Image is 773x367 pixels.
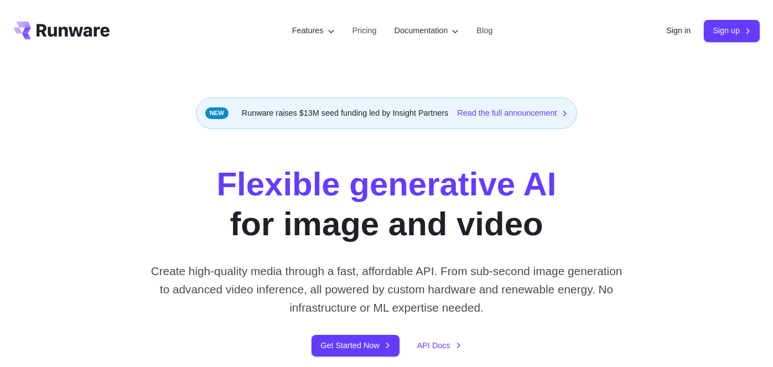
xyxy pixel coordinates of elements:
[216,164,556,244] h1: for image and video
[704,20,760,42] a: Sign up
[292,24,335,37] label: Features
[457,107,568,120] a: Read the full announcement
[666,24,691,37] a: Sign in
[476,24,492,37] a: Blog
[417,339,461,352] a: API Docs
[196,97,578,129] div: Runware raises $13M seed funding led by Insight Partners
[352,24,377,37] a: Pricing
[13,22,110,39] a: Go to /
[312,335,399,356] a: Get Started Now
[148,262,625,317] p: Create high-quality media through a fast, affordable API. From sub-second image generation to adv...
[216,166,556,203] strong: Flexible generative AI
[395,24,459,37] label: Documentation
